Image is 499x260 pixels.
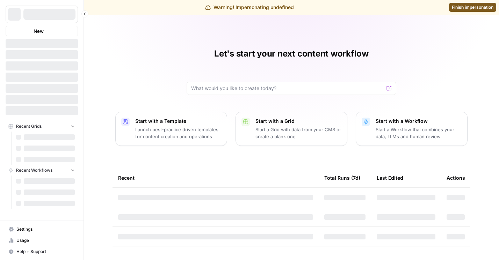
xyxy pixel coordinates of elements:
a: Settings [6,224,78,235]
span: Finish impersonation [452,4,493,10]
a: Usage [6,235,78,246]
p: Start with a Workflow [376,118,462,125]
button: Start with a GridStart a Grid with data from your CMS or create a blank one [236,112,347,146]
a: Finish impersonation [449,3,496,12]
span: Usage [16,237,75,244]
p: Start with a Template [135,118,221,125]
span: Recent Workflows [16,167,52,173]
button: Start with a WorkflowStart a Workflow that combines your data, LLMs and human review [356,112,468,146]
div: Warning! Impersonating undefined [205,4,294,11]
div: Recent [118,168,313,187]
p: Launch best-practice driven templates for content creation and operations [135,126,221,140]
span: New [34,28,44,35]
button: New [6,26,78,36]
button: Recent Workflows [6,165,78,176]
button: Start with a TemplateLaunch best-practice driven templates for content creation and operations [115,112,227,146]
span: Settings [16,226,75,232]
div: Last Edited [377,168,403,187]
button: Recent Grids [6,121,78,132]
button: Help + Support [6,246,78,257]
p: Start a Workflow that combines your data, LLMs and human review [376,126,462,140]
div: Total Runs (7d) [324,168,360,187]
input: What would you like to create today? [191,85,383,92]
div: Actions [447,168,465,187]
span: Help + Support [16,248,75,255]
span: Recent Grids [16,123,42,129]
p: Start a Grid with data from your CMS or create a blank one [255,126,341,140]
p: Start with a Grid [255,118,341,125]
h1: Let's start your next content workflow [214,48,369,59]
